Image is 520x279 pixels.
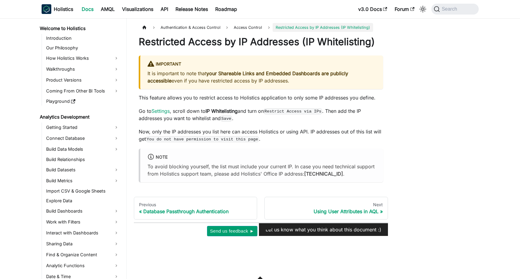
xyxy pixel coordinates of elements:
[273,23,373,32] span: Restricted Access by IP Addresses (IP Whitelisting)
[44,155,121,164] a: Build Relationships
[44,44,121,52] a: Our Philosophy
[139,208,252,214] div: Database Passthrough Authentication
[44,53,121,63] a: How Holistics Works
[264,108,322,114] code: Restrict Access via IPs
[148,70,376,84] p: It is important to note that even if you have restricted access by IP addresses.
[44,228,121,238] a: Interact with Dashboards
[270,202,383,207] div: Next
[42,4,51,14] img: Holistics
[44,187,121,195] a: Import CSV & Google Sheets
[44,165,121,175] a: Build Datasets
[266,227,381,233] span: Let us know what you think about this document :)
[44,206,121,216] a: Build Dashboards
[44,239,121,249] a: Sharing Data
[231,23,265,32] a: Access Control
[44,261,121,271] a: Analytic Functions
[151,108,170,114] a: Settings
[139,128,383,143] p: Now, only the IP addresses you list here can access Holistics or using API. IP addresses out of t...
[78,4,97,14] a: Docs
[139,94,383,101] p: This feature allows you to restrict access to Holistics application to only some IP addresses you...
[44,176,121,186] a: Build Metrics
[44,75,121,85] a: Product Versions
[264,197,388,220] a: NextUsing User Attributes in AQL
[44,250,121,260] a: Find & Organize Content
[206,108,238,114] strong: IP Whitelisting
[146,136,259,142] code: You do not have permission to visit this page
[431,4,478,15] button: Search (Command+K)
[157,4,172,14] a: API
[134,197,388,220] nav: Docs pages
[418,4,428,14] button: Switch between dark and light mode (currently system mode)
[234,25,262,30] span: Access Control
[44,217,121,227] a: Work with Filters
[158,23,223,32] span: Authentication & Access Control
[97,4,118,14] a: AMQL
[38,113,121,121] a: Analytics Development
[44,197,121,205] a: Explore Data
[118,4,157,14] a: Visualizations
[44,34,121,42] a: Introduction
[221,116,232,122] code: Save
[391,4,418,14] a: Forum
[139,23,150,32] a: Home page
[42,4,73,14] a: HolisticsHolisticsHolistics
[148,163,376,177] p: To avoid blocking yourself, the list must include your current IP. In case you need technical sup...
[139,107,383,122] p: Go to , scroll down to and turn on . Then add the IP addresses you want to whitelist and .
[172,4,212,14] a: Release Notes
[212,4,241,14] a: Roadmap
[44,144,121,154] a: Build Data Models
[38,24,121,33] a: Welcome to Holistics
[148,153,376,161] div: note
[440,6,461,12] span: Search
[210,227,254,235] span: Send us feedback ►
[44,97,121,106] a: Playground
[270,208,383,214] div: Using User Attributes in AQL
[44,123,121,132] a: Getting Started
[355,4,391,14] a: v3.0 Docs
[207,226,257,236] button: Send us feedback ►
[54,5,73,13] b: Holistics
[139,202,252,207] div: Previous
[139,23,383,32] nav: Breadcrumbs
[148,70,348,84] strong: your Shareable Links and Embedded Dashboards are publicly accessible
[36,18,127,279] nav: Docs sidebar
[134,197,257,220] a: PreviousDatabase Passthrough Authentication
[139,36,383,48] h1: Restricted Access by IP Addresses (IP Whitelisting)
[148,60,376,68] div: Important
[304,171,343,177] strong: [TECHNICAL_ID]
[44,133,121,143] a: Connect Database
[44,86,121,96] a: Coming From Other BI Tools
[44,64,121,74] a: Walkthroughs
